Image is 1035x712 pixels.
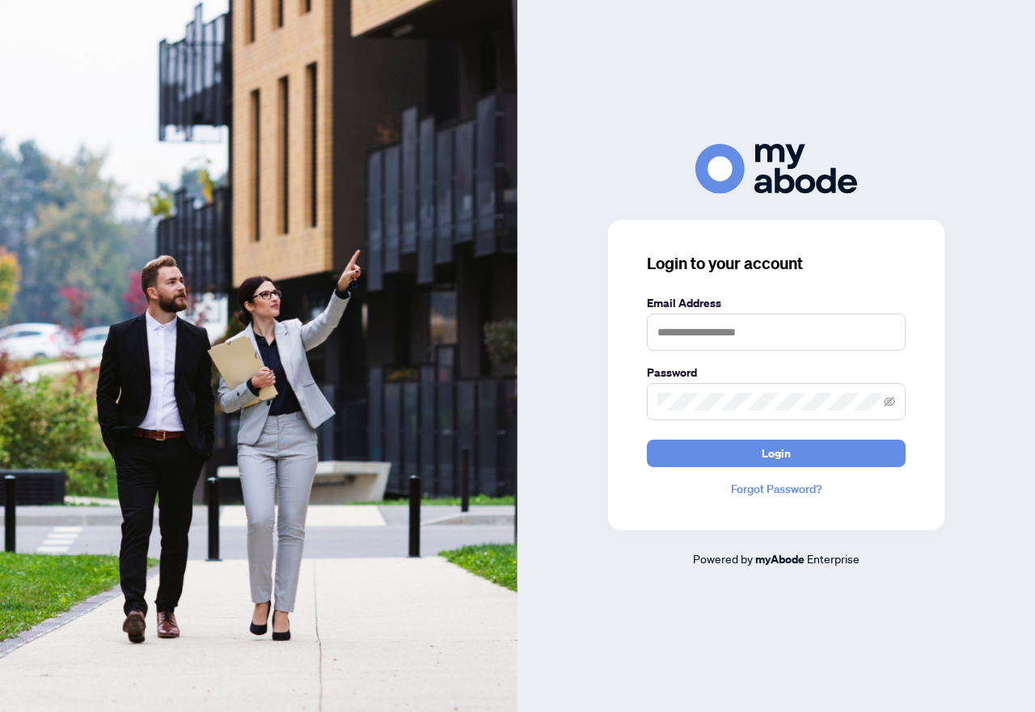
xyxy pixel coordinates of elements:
label: Password [647,364,906,381]
h3: Login to your account [647,252,906,275]
label: Email Address [647,294,906,312]
span: eye-invisible [884,396,895,407]
span: Login [762,440,791,466]
button: Login [647,440,906,467]
a: myAbode [755,550,805,568]
span: Powered by [693,551,753,566]
a: Forgot Password? [647,480,906,498]
img: ma-logo [695,144,857,193]
span: Enterprise [807,551,860,566]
